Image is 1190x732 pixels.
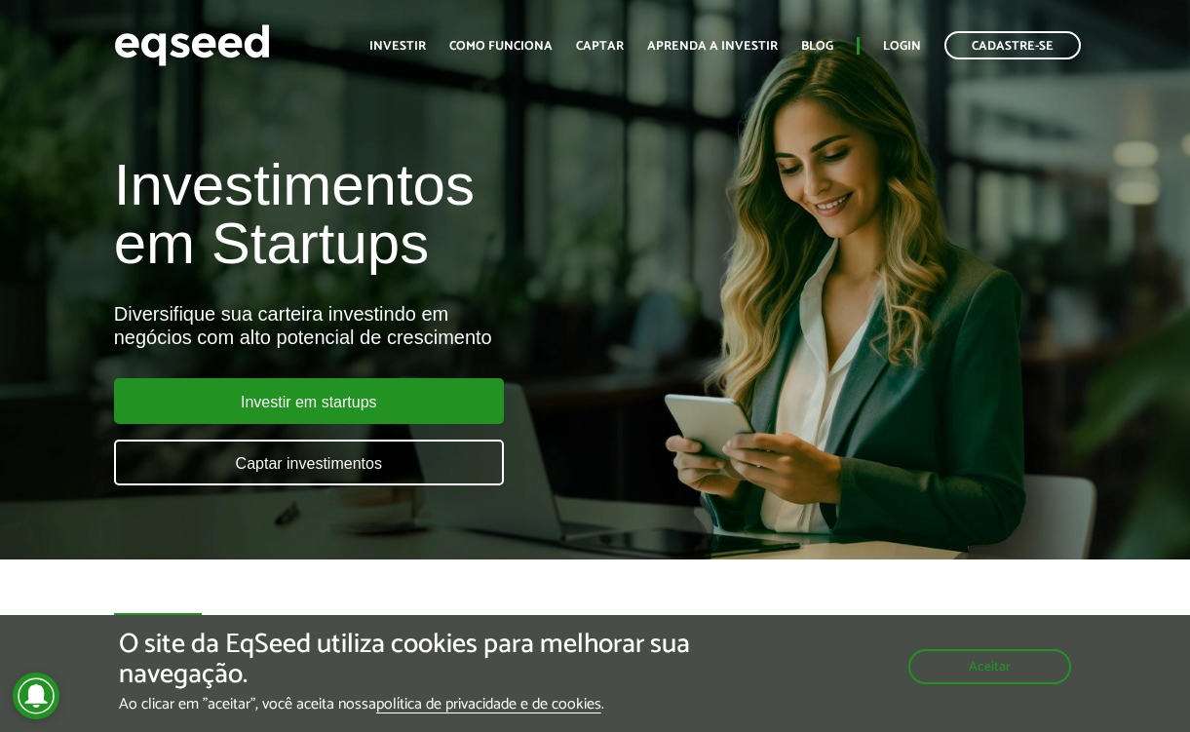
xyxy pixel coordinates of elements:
div: Diversifique sua carteira investindo em negócios com alto potencial de crescimento [114,302,680,349]
a: Cadastre-se [944,31,1081,59]
a: Investir em startups [114,378,504,424]
a: Aprenda a investir [647,40,778,53]
a: Como funciona [449,40,553,53]
a: Investir [369,40,426,53]
a: Captar investimentos [114,440,504,485]
button: Aceitar [908,649,1071,684]
a: política de privacidade e de cookies [376,697,601,713]
a: Login [883,40,921,53]
img: EqSeed [114,19,270,71]
a: Captar [576,40,624,53]
p: Ao clicar em "aceitar", você aceita nossa . [119,695,690,713]
a: Blog [801,40,833,53]
h5: O site da EqSeed utiliza cookies para melhorar sua navegação. [119,630,690,690]
h1: Investimentos em Startups [114,156,680,273]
